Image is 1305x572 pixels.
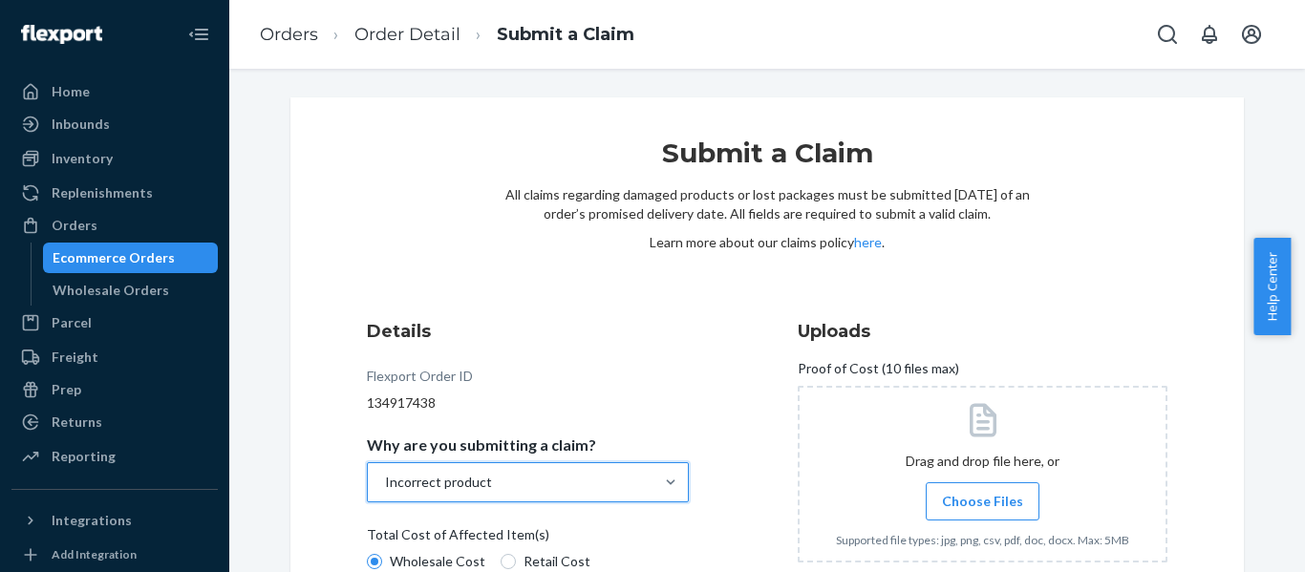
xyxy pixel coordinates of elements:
[798,359,959,386] span: Proof of Cost (10 files max)
[52,216,97,235] div: Orders
[11,109,218,139] a: Inbounds
[367,554,382,569] input: Wholesale Cost
[52,447,116,466] div: Reporting
[501,554,516,569] input: Retail Cost
[367,393,689,413] div: 134917438
[11,543,218,566] a: Add Integration
[367,367,473,393] div: Flexport Order ID
[53,248,175,267] div: Ecommerce Orders
[11,143,218,174] a: Inventory
[504,233,1030,252] p: Learn more about our claims policy .
[43,243,219,273] a: Ecommerce Orders
[52,413,102,432] div: Returns
[390,552,485,571] span: Wholesale Cost
[11,342,218,372] a: Freight
[11,407,218,437] a: Returns
[52,546,137,562] div: Add Integration
[504,185,1030,223] p: All claims regarding damaged products or lost packages must be submitted [DATE] of an order’s pro...
[260,24,318,45] a: Orders
[43,275,219,306] a: Wholesale Orders
[180,15,218,53] button: Close Navigation
[52,348,98,367] div: Freight
[52,183,153,202] div: Replenishments
[497,24,634,45] a: Submit a Claim
[367,525,549,552] span: Total Cost of Affected Item(s)
[52,313,92,332] div: Parcel
[1232,15,1271,53] button: Open account menu
[1148,15,1187,53] button: Open Search Box
[52,149,113,168] div: Inventory
[504,136,1030,185] h1: Submit a Claim
[11,178,218,208] a: Replenishments
[245,7,650,63] ol: breadcrumbs
[942,492,1023,511] span: Choose Files
[354,24,460,45] a: Order Detail
[11,76,218,107] a: Home
[385,473,492,492] div: Incorrect product
[854,234,882,250] a: here
[524,552,590,571] span: Retail Cost
[52,511,132,530] div: Integrations
[367,319,689,344] h3: Details
[11,374,218,405] a: Prep
[11,505,218,536] button: Integrations
[11,307,218,338] a: Parcel
[11,210,218,241] a: Orders
[11,441,218,472] a: Reporting
[52,82,90,101] div: Home
[367,435,596,455] p: Why are you submitting a claim?
[21,25,102,44] img: Flexport logo
[52,380,81,399] div: Prep
[1190,15,1229,53] button: Open notifications
[798,319,1167,344] h3: Uploads
[53,281,169,300] div: Wholesale Orders
[52,115,110,134] div: Inbounds
[1253,238,1291,335] button: Help Center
